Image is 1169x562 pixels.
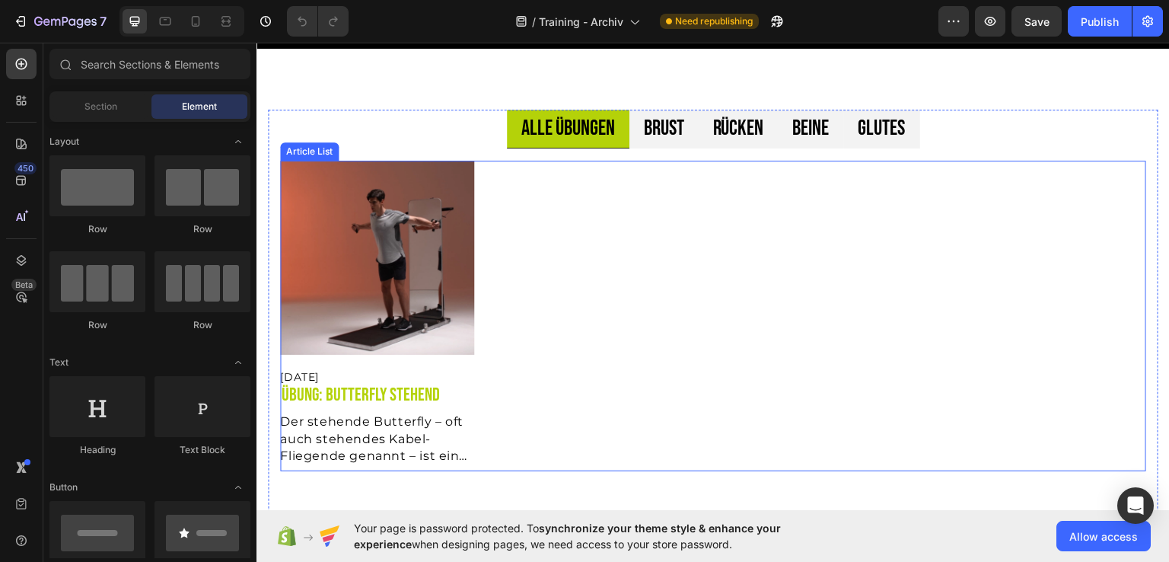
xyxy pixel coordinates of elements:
div: Undo/Redo [287,6,349,37]
div: [DATE] [24,327,218,343]
span: Toggle open [226,129,250,154]
span: Element [182,100,217,113]
button: Allow access [1056,521,1151,551]
span: synchronize your theme style & enhance your experience [354,522,781,551]
div: 450 [14,162,37,174]
p: Der stehende Butterfly – oft auch stehendes Kabel-Fliegende genannt – ist eine Isolationsübung fü... [24,371,218,422]
button: Publish [1068,6,1132,37]
span: Training - Archiv [539,14,623,30]
button: Save [1011,6,1062,37]
span: / [532,14,536,30]
span: Text [49,356,68,369]
span: Allow access [1069,528,1138,544]
span: Section [84,100,117,113]
input: Search Sections & Elements [49,49,250,79]
div: Text Block [154,443,250,457]
span: Button [49,481,78,494]
p: Alle Übungen [265,75,358,97]
span: Toggle open [226,475,250,500]
div: Article List [27,102,79,116]
div: Row [154,318,250,332]
p: Rücken [457,75,508,97]
div: Publish [1081,14,1119,30]
span: Save [1024,15,1050,28]
iframe: Design area [256,43,1169,510]
div: Row [154,222,250,236]
a: Übung: Butterfly stehend [24,342,218,363]
button: 7 [6,6,113,37]
p: 7 [100,12,107,30]
div: Row [49,222,145,236]
div: Heading [49,443,145,457]
span: Need republishing [675,14,753,28]
div: Beta [11,279,37,291]
p: Beine [537,75,573,97]
span: Layout [49,135,79,148]
div: Row [49,318,145,332]
span: Your page is password protected. To when designing pages, we need access to your store password. [354,520,840,552]
p: Brust [387,75,428,97]
p: Glutes [602,75,649,97]
div: Open Intercom Messenger [1117,487,1154,524]
span: Toggle open [226,350,250,375]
